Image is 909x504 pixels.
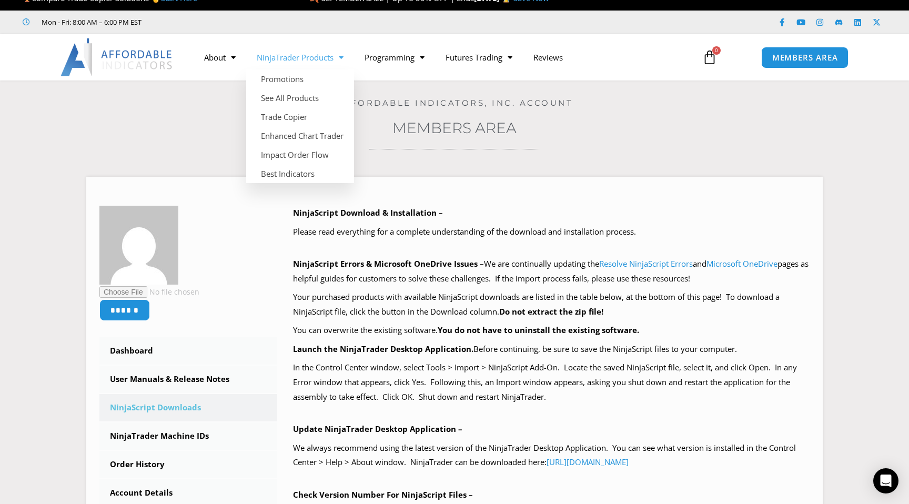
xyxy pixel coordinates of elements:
[293,207,443,218] b: NinjaScript Download & Installation –
[772,54,838,62] span: MEMBERS AREA
[99,206,178,285] img: fb481cfba33a73fc13876beb15ea2c43a9c11df17340dad473284ddcd3af48e0
[706,258,777,269] a: Microsoft OneDrive
[712,46,721,55] span: 0
[293,225,810,239] p: Please read everything for a complete understanding of the download and installation process.
[246,107,354,126] a: Trade Copier
[99,366,277,393] a: User Manuals & Release Notes
[336,98,573,108] a: Affordable Indicators, Inc. Account
[99,337,277,365] a: Dashboard
[246,164,354,183] a: Best Indicators
[293,342,810,357] p: Before continuing, be sure to save the NinjaScript files to your computer.
[523,45,573,69] a: Reviews
[194,45,690,69] nav: Menu
[99,394,277,421] a: NinjaScript Downloads
[156,17,314,27] iframe: Customer reviews powered by Trustpilot
[246,69,354,88] a: Promotions
[354,45,435,69] a: Programming
[99,422,277,450] a: NinjaTrader Machine IDs
[293,489,473,500] b: Check Version Number For NinjaScript Files –
[293,323,810,338] p: You can overwrite the existing software.
[293,257,810,286] p: We are continually updating the and pages as helpful guides for customers to solve these challeng...
[246,126,354,145] a: Enhanced Chart Trader
[293,424,462,434] b: Update NinjaTrader Desktop Application –
[392,119,517,137] a: Members Area
[246,88,354,107] a: See All Products
[761,47,849,68] a: MEMBERS AREA
[499,306,603,317] b: Do not extract the zip file!
[873,468,898,493] div: Open Intercom Messenger
[39,16,142,28] span: Mon - Fri: 8:00 AM – 6:00 PM EST
[547,457,629,467] a: [URL][DOMAIN_NAME]
[99,451,277,478] a: Order History
[435,45,523,69] a: Futures Trading
[60,38,174,76] img: LogoAI | Affordable Indicators – NinjaTrader
[686,42,733,73] a: 0
[293,290,810,319] p: Your purchased products with available NinjaScript downloads are listed in the table below, at th...
[246,69,354,183] ul: NinjaTrader Products
[194,45,246,69] a: About
[293,360,810,405] p: In the Control Center window, select Tools > Import > NinjaScript Add-On. Locate the saved NinjaS...
[293,344,473,354] b: Launch the NinjaTrader Desktop Application.
[246,45,354,69] a: NinjaTrader Products
[293,441,810,470] p: We always recommend using the latest version of the NinjaTrader Desktop Application. You can see ...
[599,258,693,269] a: Resolve NinjaScript Errors
[293,258,484,269] b: NinjaScript Errors & Microsoft OneDrive Issues –
[246,145,354,164] a: Impact Order Flow
[438,325,639,335] b: You do not have to uninstall the existing software.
